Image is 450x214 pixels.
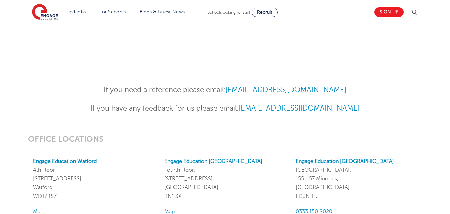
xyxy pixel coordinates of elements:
a: Engage Education [GEOGRAPHIC_DATA] [296,158,394,164]
a: For Schools [99,9,126,14]
p: [GEOGRAPHIC_DATA], 155-157 Minories, [GEOGRAPHIC_DATA] EC3N 1LJ [296,157,417,201]
p: If you need a reference please email: [62,84,388,96]
a: Blogs & Latest News [140,9,185,14]
a: Sign up [374,7,404,17]
img: Engage Education [32,4,58,21]
a: [EMAIL_ADDRESS][DOMAIN_NAME] [239,104,360,112]
span: Schools looking for staff [208,10,250,15]
p: 4th Floor [STREET_ADDRESS] Watford WD17 1SZ [33,157,154,201]
a: Engage Education Watford [33,158,97,164]
p: If you have any feedback for us please email: [62,102,388,114]
a: [EMAIL_ADDRESS][DOMAIN_NAME] [225,86,346,94]
a: Find jobs [66,9,86,14]
a: Recruit [252,8,278,17]
span: Recruit [257,10,272,15]
p: Fourth Floor, [STREET_ADDRESS], [GEOGRAPHIC_DATA] BN1 3XF [164,157,285,201]
a: Engage Education [GEOGRAPHIC_DATA] [164,158,262,164]
h3: OFFICE LOCATIONS [28,134,422,144]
